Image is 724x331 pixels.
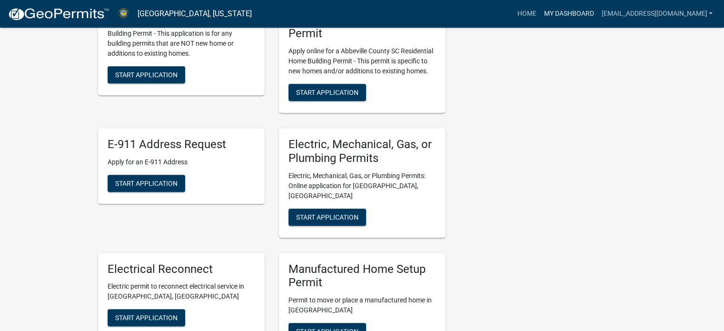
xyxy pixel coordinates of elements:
[108,309,185,326] button: Start Application
[115,71,178,79] span: Start Application
[115,179,178,187] span: Start Application
[108,19,255,59] p: Apply online for a [GEOGRAPHIC_DATA] SC Building Permit - This application is for any building pe...
[115,314,178,321] span: Start Application
[540,5,597,23] a: My Dashboard
[117,7,130,20] img: Abbeville County, South Carolina
[138,6,252,22] a: [GEOGRAPHIC_DATA], [US_STATE]
[288,138,436,165] h5: Electric, Mechanical, Gas, or Plumbing Permits
[288,46,436,76] p: Apply online for a Abbeville County SC Residential Home Building Permit - This permit is specific...
[108,66,185,83] button: Start Application
[108,175,185,192] button: Start Application
[288,209,366,226] button: Start Application
[288,262,436,290] h5: Manufactured Home Setup Permit
[288,84,366,101] button: Start Application
[288,295,436,315] p: Permit to move or place a manufactured home in [GEOGRAPHIC_DATA]
[108,157,255,167] p: Apply for an E-911 Address
[108,138,255,151] h5: E-911 Address Request
[597,5,716,23] a: [EMAIL_ADDRESS][DOMAIN_NAME]
[513,5,540,23] a: Home
[296,213,358,221] span: Start Application
[296,89,358,96] span: Start Application
[108,281,255,301] p: Electric permit to reconnect electrical service in [GEOGRAPHIC_DATA], [GEOGRAPHIC_DATA]
[108,262,255,276] h5: Electrical Reconnect
[288,171,436,201] p: Electric, Mechanical, Gas, or Plumbing Permits: Online application for [GEOGRAPHIC_DATA], [GEOGRA...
